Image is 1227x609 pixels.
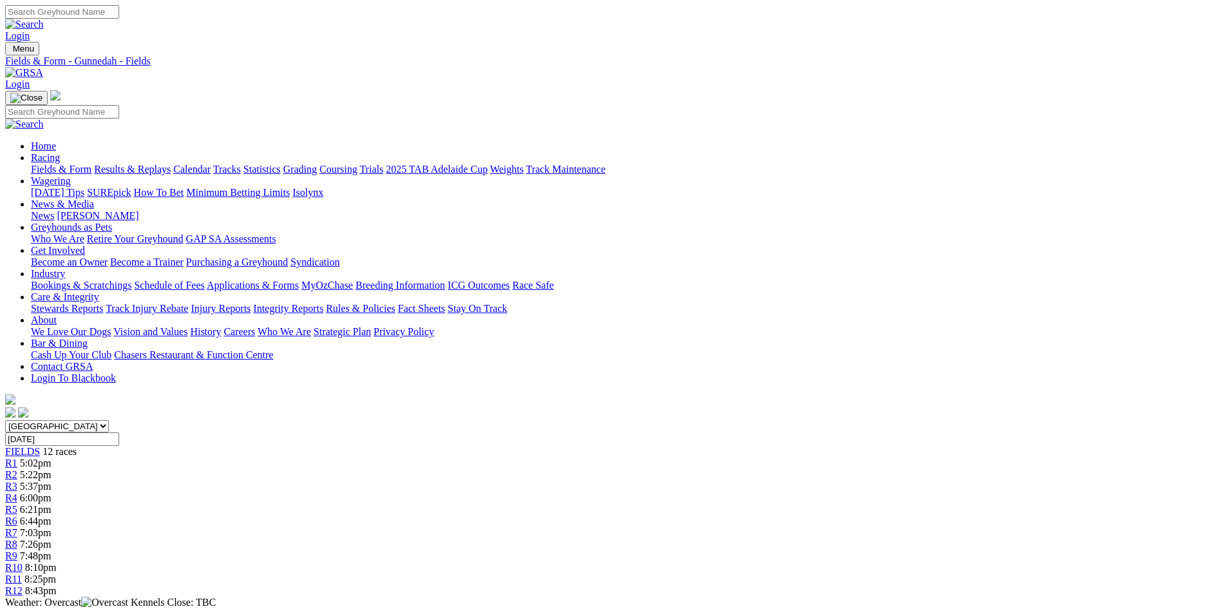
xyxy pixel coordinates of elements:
[20,516,52,527] span: 6:44pm
[31,164,91,175] a: Fields & Form
[186,187,290,198] a: Minimum Betting Limits
[57,210,138,221] a: [PERSON_NAME]
[224,326,255,337] a: Careers
[31,361,93,372] a: Contact GRSA
[110,256,184,267] a: Become a Trainer
[314,326,371,337] a: Strategic Plan
[398,303,445,314] a: Fact Sheets
[359,164,383,175] a: Trials
[5,481,17,492] a: R3
[31,187,84,198] a: [DATE] Tips
[31,280,131,291] a: Bookings & Scratchings
[386,164,488,175] a: 2025 TAB Adelaide Cup
[5,19,44,30] img: Search
[5,550,17,561] a: R9
[31,210,1222,222] div: News & Media
[31,256,108,267] a: Become an Owner
[290,256,339,267] a: Syndication
[5,5,119,19] input: Search
[31,326,111,337] a: We Love Our Dogs
[5,55,1222,67] a: Fields & Form - Gunnedah - Fields
[5,394,15,405] img: logo-grsa-white.png
[25,562,57,573] span: 8:10pm
[5,458,17,469] a: R1
[319,164,357,175] a: Coursing
[5,516,17,527] a: R6
[31,210,54,221] a: News
[5,504,17,515] a: R5
[5,407,15,418] img: facebook.svg
[31,326,1222,338] div: About
[356,280,445,291] a: Breeding Information
[5,446,40,457] a: FIELDS
[5,79,30,90] a: Login
[134,280,204,291] a: Schedule of Fees
[20,504,52,515] span: 6:21pm
[31,349,111,360] a: Cash Up Your Club
[20,458,52,469] span: 5:02pm
[5,105,119,119] input: Search
[31,303,103,314] a: Stewards Reports
[5,527,17,538] a: R7
[5,67,43,79] img: GRSA
[186,256,288,267] a: Purchasing a Greyhound
[448,303,507,314] a: Stay On Track
[490,164,524,175] a: Weights
[31,372,116,383] a: Login To Blackbook
[326,303,395,314] a: Rules & Policies
[512,280,553,291] a: Race Safe
[207,280,299,291] a: Applications & Forms
[94,164,171,175] a: Results & Replays
[31,291,99,302] a: Care & Integrity
[5,539,17,550] a: R8
[5,119,44,130] img: Search
[5,91,48,105] button: Toggle navigation
[20,539,52,550] span: 7:26pm
[258,326,311,337] a: Who We Are
[20,469,52,480] span: 5:22pm
[43,446,77,457] span: 12 races
[448,280,509,291] a: ICG Outcomes
[31,245,85,256] a: Get Involved
[106,303,188,314] a: Track Injury Rebate
[253,303,323,314] a: Integrity Reports
[31,233,84,244] a: Who We Are
[20,481,52,492] span: 5:37pm
[243,164,281,175] a: Statistics
[374,326,434,337] a: Privacy Policy
[190,326,221,337] a: History
[186,233,276,244] a: GAP SA Assessments
[31,256,1222,268] div: Get Involved
[191,303,251,314] a: Injury Reports
[10,93,43,103] img: Close
[87,187,131,198] a: SUREpick
[5,492,17,503] span: R4
[31,187,1222,198] div: Wagering
[31,222,112,233] a: Greyhounds as Pets
[5,42,39,55] button: Toggle navigation
[301,280,353,291] a: MyOzChase
[20,550,52,561] span: 7:48pm
[31,303,1222,314] div: Care & Integrity
[5,432,119,446] input: Select date
[283,164,317,175] a: Grading
[5,585,23,596] a: R12
[5,574,22,585] a: R11
[13,44,34,53] span: Menu
[5,469,17,480] a: R2
[5,562,23,573] a: R10
[292,187,323,198] a: Isolynx
[173,164,211,175] a: Calendar
[31,198,94,209] a: News & Media
[31,152,60,163] a: Racing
